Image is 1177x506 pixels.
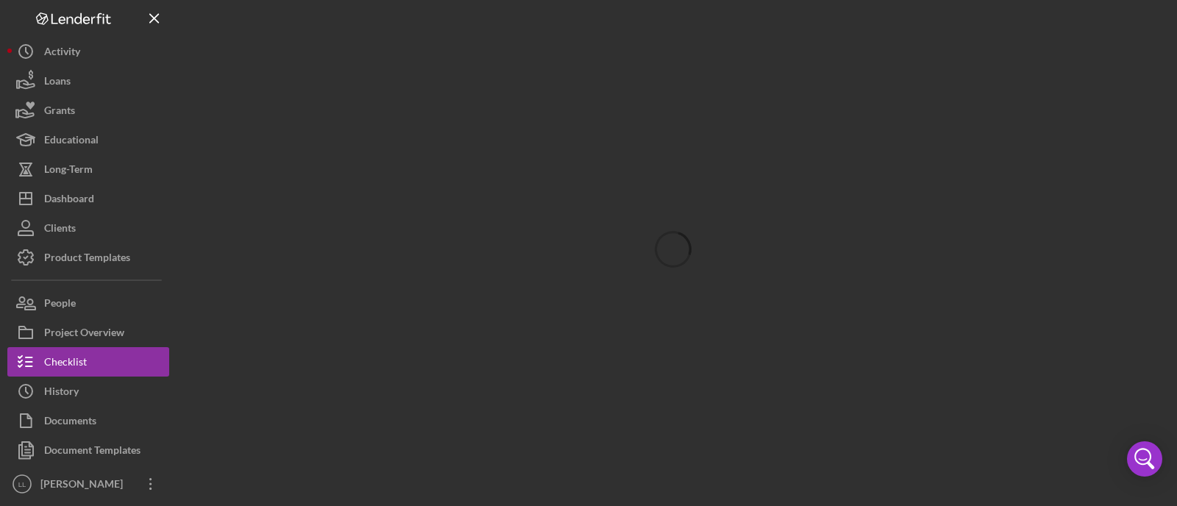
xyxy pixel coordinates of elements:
button: Product Templates [7,243,169,272]
div: Product Templates [44,243,130,276]
div: Educational [44,125,99,158]
div: Grants [44,96,75,129]
button: History [7,377,169,406]
button: Project Overview [7,318,169,347]
div: History [44,377,79,410]
div: Documents [44,406,96,439]
div: Loans [44,66,71,99]
div: Open Intercom Messenger [1127,441,1162,477]
div: People [44,288,76,321]
div: Dashboard [44,184,94,217]
button: Document Templates [7,435,169,465]
button: Loans [7,66,169,96]
button: People [7,288,169,318]
button: LL[PERSON_NAME] [7,469,169,499]
button: Educational [7,125,169,154]
button: Clients [7,213,169,243]
button: Dashboard [7,184,169,213]
text: LL [18,480,26,488]
div: Project Overview [44,318,124,351]
button: Activity [7,37,169,66]
div: Clients [44,213,76,246]
div: Checklist [44,347,87,380]
button: Long-Term [7,154,169,184]
div: Document Templates [44,435,141,468]
button: Documents [7,406,169,435]
button: Checklist [7,347,169,377]
div: Activity [44,37,80,70]
div: [PERSON_NAME] [37,469,132,502]
button: Grants [7,96,169,125]
div: Long-Term [44,154,93,188]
